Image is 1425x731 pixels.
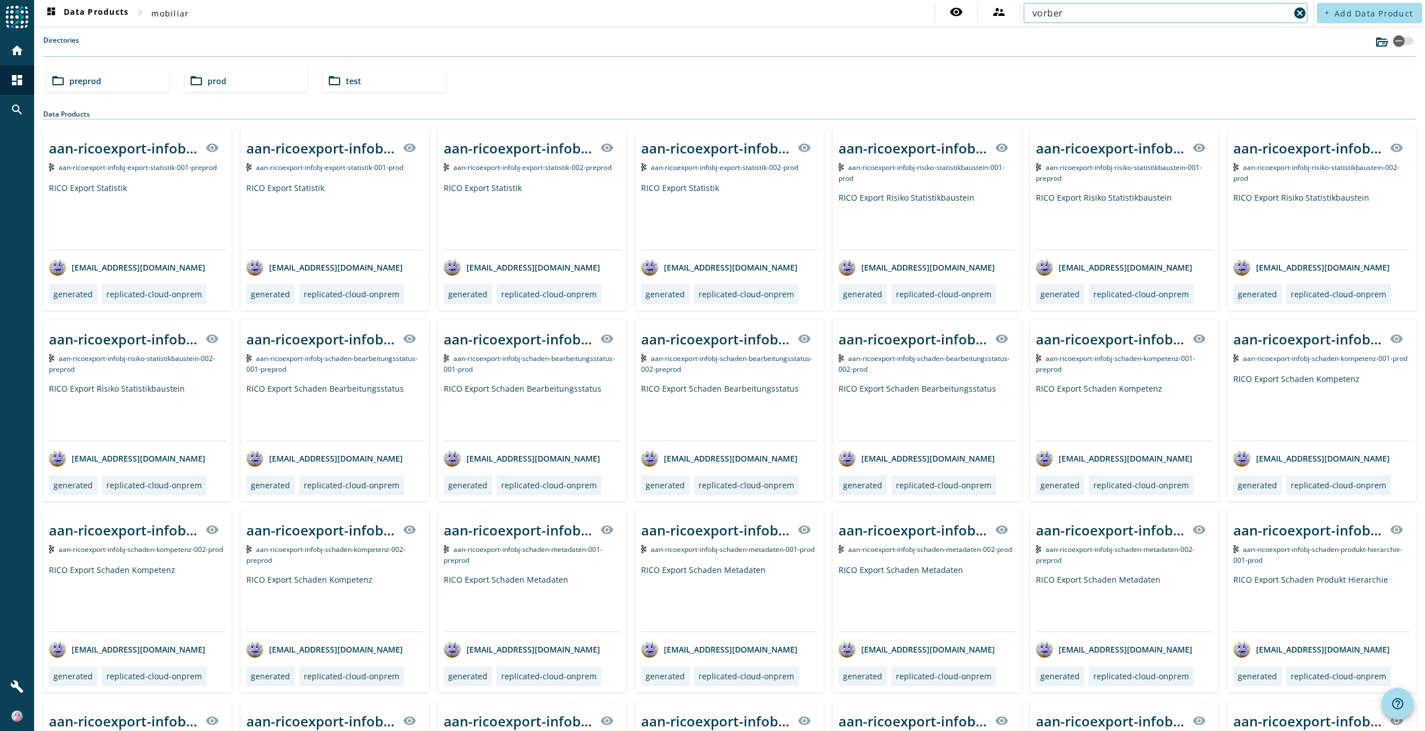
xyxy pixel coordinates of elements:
span: preprod [69,76,101,86]
span: Kafka Topic: aan-ricoexport-infobj-schaden-kompetenz-001-prod [1243,354,1407,363]
div: RICO Export Schaden Metadaten [444,574,621,632]
div: aan-ricoexport-infobj-risiko-statistikbaustein-001-_stage_ [1036,139,1186,157]
div: replicated-cloud-onprem [304,480,399,491]
img: avatar [839,641,856,658]
mat-icon: build [10,680,24,693]
div: replicated-cloud-onprem [304,671,399,682]
img: avatar [1233,641,1250,658]
img: avatar [49,641,66,658]
mat-icon: visibility [798,141,811,155]
span: Kafka Topic: aan-ricoexport-infobj-schaden-bearbeitungsstatus-002-prod [839,354,1010,374]
div: replicated-cloud-onprem [1291,480,1386,491]
div: generated [1040,480,1080,491]
div: replicated-cloud-onprem [699,480,794,491]
div: [EMAIL_ADDRESS][DOMAIN_NAME] [49,450,205,467]
div: aan-ricoexport-infobj-schaden-produkt-hierarchie-002-_stage_ [246,712,396,730]
img: avatar [1233,259,1250,276]
div: aan-ricoexport-infobj-export-statistik-001-_stage_ [246,139,396,157]
mat-icon: visibility [1192,714,1206,728]
img: Kafka Topic: aan-ricoexport-infobj-export-statistik-001-prod [246,163,251,171]
span: Kafka Topic: aan-ricoexport-infobj-schaden-kompetenz-002-prod [59,545,223,554]
mat-icon: visibility [1390,332,1403,346]
img: Kafka Topic: aan-ricoexport-infobj-schaden-metadaten-002-preprod [1036,545,1041,553]
img: Kafka Topic: aan-ricoexport-infobj-schaden-kompetenz-002-prod [49,545,54,553]
input: Search (% or * for wildcards) [1032,6,1290,20]
img: Kafka Topic: aan-ricoexport-infobj-schaden-bearbeitungsstatus-002-preprod [641,354,646,362]
span: Kafka Topic: aan-ricoexport-infobj-risiko-statistikbaustein-002-prod [1233,163,1399,183]
div: generated [646,289,685,300]
div: [EMAIL_ADDRESS][DOMAIN_NAME] [1036,259,1192,276]
span: Kafka Topic: aan-ricoexport-infobj-schaden-kompetenz-002-preprod [246,545,406,565]
mat-icon: visibility [205,141,219,155]
img: avatar [246,259,263,276]
div: aan-ricoexport-infobj-schaden-kompetenz-001-_stage_ [1036,330,1186,348]
mat-icon: add [1324,10,1330,16]
div: [EMAIL_ADDRESS][DOMAIN_NAME] [444,641,600,658]
img: avatar [1036,450,1053,467]
div: [EMAIL_ADDRESS][DOMAIN_NAME] [839,259,995,276]
span: Add Data Product [1335,8,1413,19]
mat-icon: visibility [798,332,811,346]
img: Kafka Topic: aan-ricoexport-infobj-schaden-metadaten-002-prod [839,545,844,553]
mat-icon: visibility [1192,523,1206,537]
img: Kafka Topic: aan-ricoexport-infobj-schaden-bearbeitungsstatus-001-preprod [246,354,251,362]
mat-icon: visibility [1192,141,1206,155]
mat-icon: visibility [1192,332,1206,346]
span: Kafka Topic: aan-ricoexport-infobj-schaden-metadaten-001-prod [651,545,815,554]
button: Clear [1292,5,1308,21]
div: Data Products [43,109,1416,119]
img: avatar [641,641,658,658]
mat-icon: visibility [949,5,963,19]
img: Kafka Topic: aan-ricoexport-infobj-export-statistik-002-prod [641,163,646,171]
mat-icon: home [10,44,24,57]
img: avatar [444,450,461,467]
div: replicated-cloud-onprem [501,671,597,682]
div: [EMAIL_ADDRESS][DOMAIN_NAME] [641,641,798,658]
div: generated [843,289,882,300]
img: Kafka Topic: aan-ricoexport-infobj-risiko-statistikbaustein-002-preprod [49,354,54,362]
mat-icon: visibility [403,141,416,155]
div: [EMAIL_ADDRESS][DOMAIN_NAME] [641,450,798,467]
span: Kafka Topic: aan-ricoexport-infobj-schaden-metadaten-002-prod [848,545,1012,554]
div: [EMAIL_ADDRESS][DOMAIN_NAME] [1036,641,1192,658]
div: RICO Export Schaden Metadaten [1036,574,1213,632]
img: Kafka Topic: aan-ricoexport-infobj-risiko-statistikbaustein-001-preprod [1036,163,1041,171]
div: aan-ricoexport-infobj-schaden-rueckstellung-001-_stage_ [839,712,988,730]
div: RICO Export Statistik [641,182,818,250]
div: replicated-cloud-onprem [699,671,794,682]
img: Kafka Topic: aan-ricoexport-infobj-export-statistik-002-preprod [444,163,449,171]
img: avatar [49,259,66,276]
div: aan-ricoexport-infobj-schaden-kompetenz-002-_stage_ [246,521,396,539]
mat-icon: visibility [600,714,614,728]
div: aan-ricoexport-infobj-export-statistik-001-_stage_ [49,139,199,157]
mat-icon: visibility [403,714,416,728]
mat-icon: folder_open [189,74,203,88]
mat-icon: folder_open [328,74,341,88]
div: RICO Export Risiko Statistikbaustein [1036,192,1213,250]
div: aan-ricoexport-infobj-risiko-statistikbaustein-002-_stage_ [1233,139,1383,157]
span: Kafka Topic: aan-ricoexport-infobj-export-statistik-001-prod [256,163,403,172]
div: RICO Export Risiko Statistikbaustein [839,192,1015,250]
mat-icon: dashboard [44,6,58,20]
img: avatar [1036,259,1053,276]
img: Kafka Topic: aan-ricoexport-infobj-schaden-kompetenz-002-preprod [246,545,251,553]
mat-icon: visibility [995,332,1009,346]
div: RICO Export Schaden Bearbeitungsstatus [839,383,1015,441]
span: prod [208,76,226,86]
mat-icon: folder_open [51,74,65,88]
div: aan-ricoexport-infobj-schaden-rueckstellung-001-_stage_ [641,712,791,730]
div: aan-ricoexport-infobj-export-statistik-002-_stage_ [641,139,791,157]
div: replicated-cloud-onprem [501,480,597,491]
div: aan-ricoexport-infobj-schaden-produkt-hierarchie-002-_stage_ [444,712,593,730]
div: [EMAIL_ADDRESS][DOMAIN_NAME] [246,450,403,467]
div: [EMAIL_ADDRESS][DOMAIN_NAME] [1036,450,1192,467]
div: generated [448,480,488,491]
mat-icon: visibility [205,714,219,728]
div: [EMAIL_ADDRESS][DOMAIN_NAME] [444,450,600,467]
div: RICO Export Statistik [246,182,423,250]
div: aan-ricoexport-infobj-schaden-metadaten-002-_stage_ [1036,521,1186,539]
div: replicated-cloud-onprem [1093,480,1189,491]
div: replicated-cloud-onprem [1291,671,1386,682]
div: replicated-cloud-onprem [501,289,597,300]
div: aan-ricoexport-infobj-schaden-bearbeitungsstatus-001-_stage_ [246,330,396,348]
